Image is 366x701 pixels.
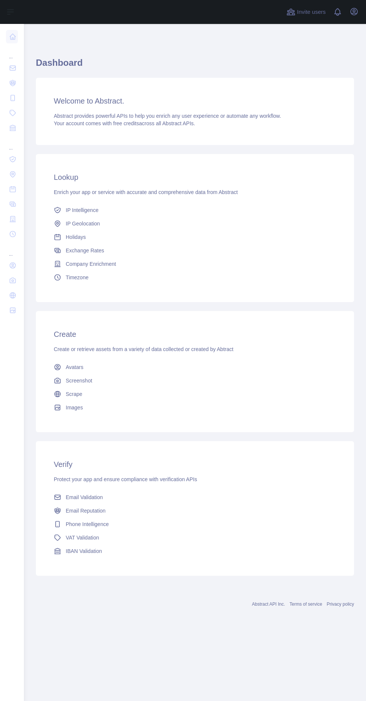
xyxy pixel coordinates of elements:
a: Avatars [51,360,339,374]
span: Exchange Rates [66,247,104,254]
span: Timezone [66,274,89,281]
span: Screenshot [66,377,92,384]
span: Scrape [66,390,82,398]
a: Screenshot [51,374,339,387]
h3: Create [54,329,336,339]
h1: Dashboard [36,57,354,75]
span: Create or retrieve assets from a variety of data collected or created by Abtract [54,346,233,352]
a: Exchange Rates [51,244,339,257]
a: Holidays [51,230,339,244]
a: Timezone [51,271,339,284]
span: Protect your app and ensure compliance with verification APIs [54,476,197,482]
span: Holidays [66,233,86,241]
span: Abstract provides powerful APIs to help you enrich any user experience or automate any workflow. [54,113,281,119]
span: IP Intelligence [66,206,99,214]
a: IP Intelligence [51,203,339,217]
span: Invite users [297,8,326,16]
span: Phone Intelligence [66,520,109,528]
a: IBAN Validation [51,544,339,558]
span: Email Reputation [66,507,106,514]
span: IBAN Validation [66,547,102,555]
a: IP Geolocation [51,217,339,230]
h3: Verify [54,459,336,470]
h3: Welcome to Abstract. [54,96,336,106]
span: Enrich your app or service with accurate and comprehensive data from Abstract [54,189,238,195]
a: Scrape [51,387,339,401]
a: Company Enrichment [51,257,339,271]
span: free credits [113,120,139,126]
a: Images [51,401,339,414]
button: Invite users [285,6,327,18]
div: ... [6,136,18,151]
h3: Lookup [54,172,336,182]
span: Avatars [66,363,83,371]
a: Abstract API Inc. [252,602,285,607]
a: VAT Validation [51,531,339,544]
a: Privacy policy [327,602,354,607]
span: Email Validation [66,494,103,501]
span: IP Geolocation [66,220,100,227]
span: Images [66,404,83,411]
a: Terms of service [289,602,322,607]
span: Your account comes with across all Abstract APIs. [54,120,195,126]
span: Company Enrichment [66,260,116,268]
a: Email Validation [51,491,339,504]
a: Phone Intelligence [51,517,339,531]
span: VAT Validation [66,534,99,541]
div: ... [6,242,18,257]
div: ... [6,45,18,60]
a: Email Reputation [51,504,339,517]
